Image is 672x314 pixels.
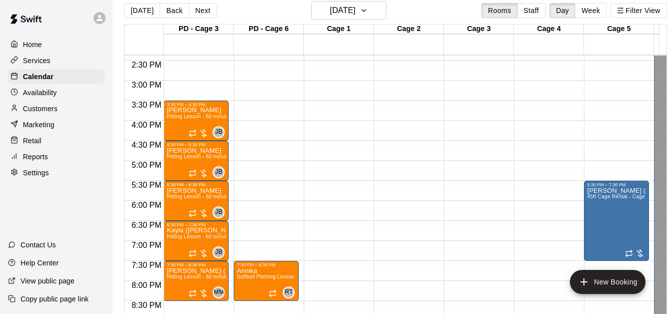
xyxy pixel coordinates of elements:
[189,129,197,137] span: Recurring event
[164,221,229,261] div: 6:30 PM – 7:30 PM: Hitting Lesson - 60 minutes
[481,3,517,18] button: Rooms
[23,136,42,146] p: Retail
[164,261,229,301] div: 7:30 PM – 8:30 PM: Hitting Lesson - 60 minutes
[444,25,514,34] div: Cage 3
[8,85,105,100] a: Availability
[21,294,89,304] p: Copy public page link
[167,154,232,159] span: Hitting Lesson - 60 minutes
[213,206,225,218] div: Jose Bermudez
[167,222,226,227] div: 6:30 PM – 7:30 PM
[217,126,225,138] span: Jose Bermudez
[234,25,304,34] div: PD - Cage 6
[587,182,646,187] div: 5:30 PM – 7:30 PM
[330,4,355,18] h6: [DATE]
[213,246,225,258] div: Jose Bermudez
[311,1,386,20] button: [DATE]
[8,53,105,68] a: Services
[237,274,325,279] span: Softball Pitching Lesson - 60 minutes
[167,262,226,267] div: 7:30 PM – 8:30 PM
[610,3,666,18] button: Filter View
[8,165,105,180] a: Settings
[283,286,295,298] div: Raychel Trocki
[584,181,649,261] div: 5:30 PM – 7:30 PM: 45ft Cage Rental - Cage only
[167,142,226,147] div: 4:30 PM – 5:30 PM
[8,149,105,164] a: Reports
[213,166,225,178] div: Jose Bermudez
[23,120,55,130] p: Marketing
[129,221,164,229] span: 6:30 PM
[160,3,189,18] button: Back
[8,101,105,116] a: Customers
[189,249,197,257] span: Recurring event
[129,301,164,309] span: 8:30 PM
[234,261,299,301] div: 7:30 PM – 8:30 PM: Annika
[23,88,57,98] p: Availability
[214,287,224,297] span: MM
[129,181,164,189] span: 5:30 PM
[514,25,584,34] div: Cage 4
[215,247,223,257] span: JB
[8,117,105,132] a: Marketing
[587,194,656,199] span: 45ft Cage Rental - Cage only
[237,262,296,267] div: 7:30 PM – 8:30 PM
[21,240,56,250] p: Contact Us
[167,234,232,239] span: Hitting Lesson - 60 minutes
[8,37,105,52] div: Home
[21,258,59,268] p: Help Center
[129,121,164,129] span: 4:00 PM
[167,182,226,187] div: 5:30 PM – 6:30 PM
[213,286,225,298] div: Melissa Martinez
[23,168,49,178] p: Settings
[167,274,232,279] span: Hitting Lesson - 60 minutes
[189,289,197,297] span: Recurring event
[167,194,232,199] span: Hitting Lesson - 60 minutes
[129,261,164,269] span: 7:30 PM
[124,3,160,18] button: [DATE]
[215,127,223,137] span: JB
[285,287,293,297] span: RT
[129,61,164,69] span: 2:30 PM
[21,276,75,286] p: View public page
[164,141,229,181] div: 4:30 PM – 5:30 PM: Hitting Lesson - 60 minutes
[287,286,295,298] span: Raychel Trocki
[164,101,229,141] div: 3:30 PM – 4:30 PM: Hitting Lesson - 60 minutes
[217,286,225,298] span: Melissa Martinez
[215,167,223,177] span: JB
[269,289,277,297] span: Recurring event
[575,3,606,18] button: Week
[189,169,197,177] span: Recurring event
[164,181,229,221] div: 5:30 PM – 6:30 PM: Hitting Lesson - 60 minutes
[217,206,225,218] span: Jose Bermudez
[217,246,225,258] span: Jose Bermudez
[570,270,645,294] button: add
[8,133,105,148] a: Retail
[129,141,164,149] span: 4:30 PM
[625,249,633,257] span: Recurring event
[129,201,164,209] span: 6:00 PM
[23,40,42,50] p: Home
[8,69,105,84] a: Calendar
[164,25,234,34] div: PD - Cage 3
[189,209,197,217] span: Recurring event
[304,25,374,34] div: Cage 1
[517,3,546,18] button: Staff
[549,3,575,18] button: Day
[584,25,654,34] div: Cage 5
[215,207,223,217] span: JB
[23,56,51,66] p: Services
[213,126,225,138] div: Jose Bermudez
[217,166,225,178] span: Jose Bermudez
[129,281,164,289] span: 8:00 PM
[129,161,164,169] span: 5:00 PM
[23,152,48,162] p: Reports
[167,114,232,119] span: Hitting Lesson - 60 minutes
[23,72,54,82] p: Calendar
